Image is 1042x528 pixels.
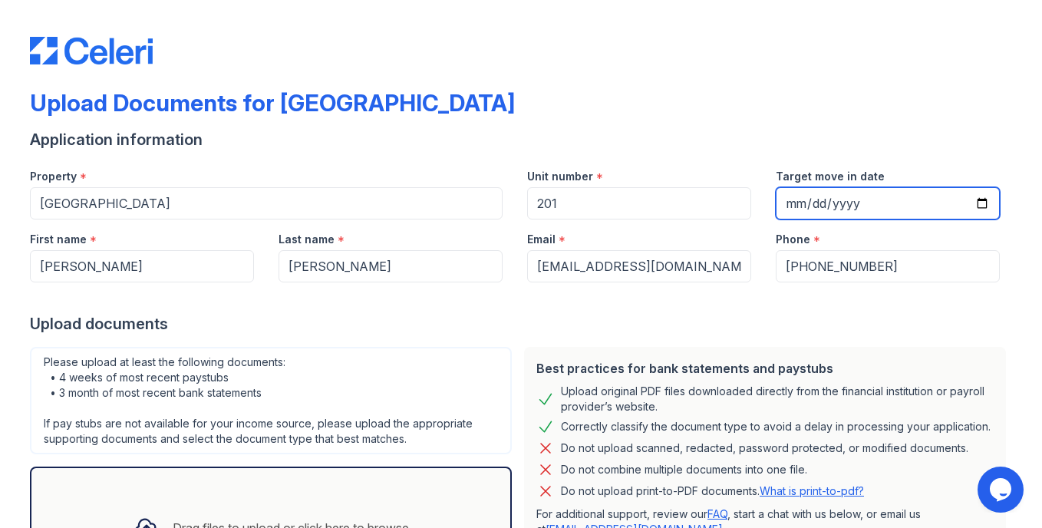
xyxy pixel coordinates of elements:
iframe: chat widget [978,467,1027,513]
div: Upload documents [30,313,1012,335]
div: Best practices for bank statements and paystubs [536,359,994,378]
div: Upload Documents for [GEOGRAPHIC_DATA] [30,89,515,117]
label: Email [527,232,556,247]
a: What is print-to-pdf? [760,484,864,497]
p: Do not upload print-to-PDF documents. [561,483,864,499]
a: FAQ [707,507,727,520]
img: CE_Logo_Blue-a8612792a0a2168367f1c8372b55b34899dd931a85d93a1a3d3e32e68fde9ad4.png [30,37,153,64]
label: Phone [776,232,810,247]
label: Last name [279,232,335,247]
div: Upload original PDF files downloaded directly from the financial institution or payroll provider’... [561,384,994,414]
label: First name [30,232,87,247]
div: Please upload at least the following documents: • 4 weeks of most recent paystubs • 3 month of mo... [30,347,512,454]
div: Application information [30,129,1012,150]
label: Unit number [527,169,593,184]
div: Correctly classify the document type to avoid a delay in processing your application. [561,417,991,436]
div: Do not combine multiple documents into one file. [561,460,807,479]
div: Do not upload scanned, redacted, password protected, or modified documents. [561,439,968,457]
label: Property [30,169,77,184]
label: Target move in date [776,169,885,184]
